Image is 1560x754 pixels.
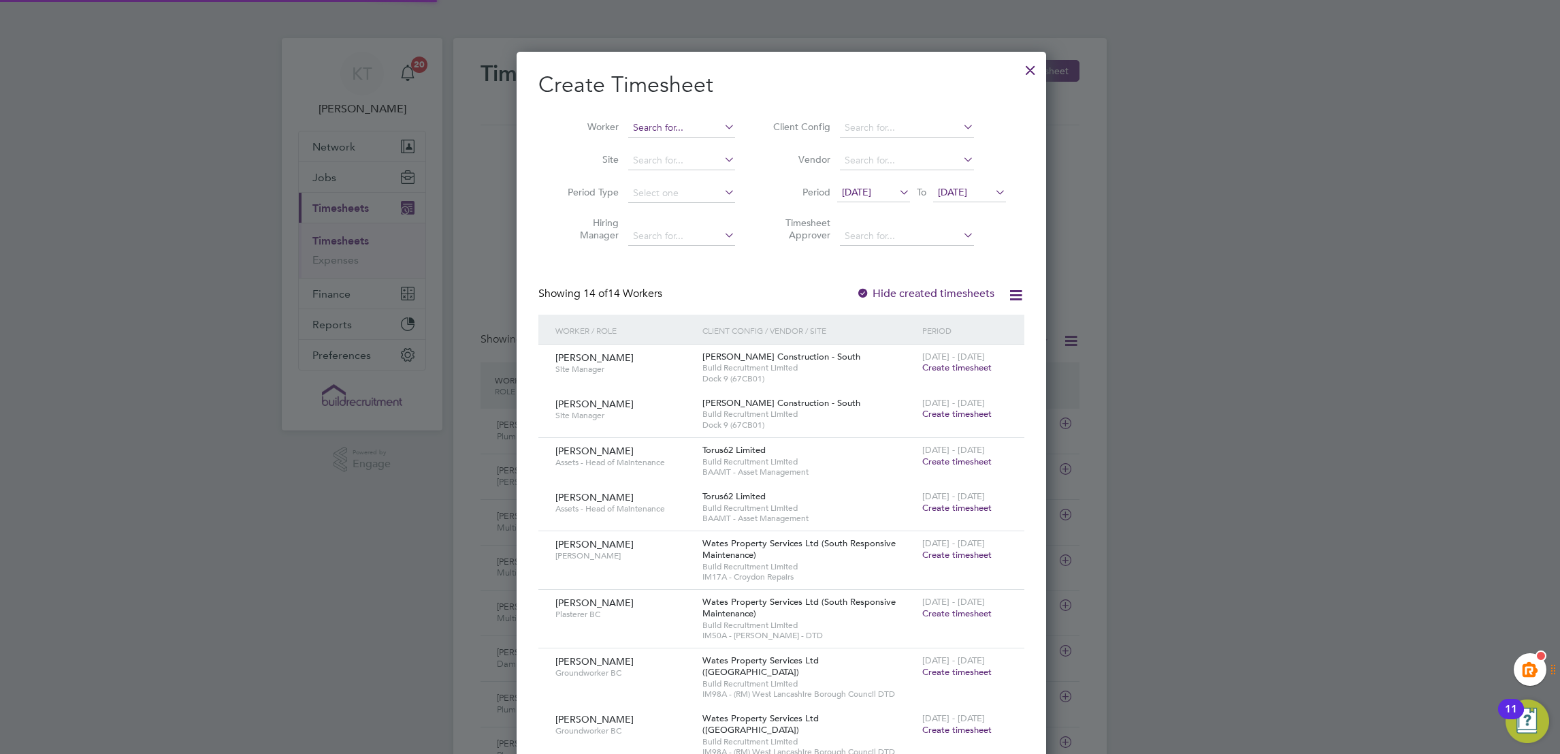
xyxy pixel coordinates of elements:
span: Build Recruitment Limited [702,620,916,631]
label: Period Type [557,186,619,198]
span: Groundworker BC [555,725,692,736]
label: Client Config [769,121,830,133]
span: Wates Property Services Ltd (South Responsive Maintenance) [702,537,896,561]
span: Dock 9 (67CB01) [702,420,916,430]
label: Period [769,186,830,198]
span: IM17A - Croydon Repairs [702,571,916,582]
span: [PERSON_NAME] Construction - South [702,397,860,409]
input: Search for... [840,119,974,138]
span: IM50A - [PERSON_NAME] - DTD [702,630,916,641]
span: Dock 9 (67CB01) [702,373,916,384]
span: Site Manager [555,364,692,375]
label: Site [557,153,619,166]
span: Wates Property Services Ltd ([GEOGRAPHIC_DATA]) [702,712,819,736]
div: Period [919,315,1011,346]
input: Search for... [628,151,735,170]
span: Create timesheet [922,724,992,736]
span: [PERSON_NAME] [555,550,692,561]
input: Search for... [840,227,974,246]
span: Create timesheet [922,549,992,561]
span: Create timesheet [922,608,992,619]
div: Worker / Role [552,315,699,346]
span: Create timesheet [922,362,992,373]
span: Wates Property Services Ltd (South Responsive Maintenance) [702,596,896,619]
span: [PERSON_NAME] [555,713,634,725]
input: Search for... [628,119,735,138]
span: Create timesheet [922,666,992,678]
span: [DATE] - [DATE] [922,596,985,608]
input: Select one [628,184,735,203]
span: Site Manager [555,410,692,421]
span: 14 of [583,287,608,300]
span: [PERSON_NAME] [555,538,634,550]
label: Hiring Manager [557,217,619,241]
span: Build Recruitment Limited [702,362,916,373]
span: Build Recruitment Limited [702,503,916,514]
div: Client Config / Vendor / Site [699,315,920,346]
label: Hide created timesheets [856,287,994,300]
span: [DATE] [842,186,871,198]
input: Search for... [628,227,735,246]
button: Open Resource Center, 11 new notifications [1506,700,1549,743]
span: [DATE] - [DATE] [922,655,985,666]
label: Timesheet Approver [769,217,830,241]
span: [PERSON_NAME] Construction - South [702,351,860,362]
span: [PERSON_NAME] [555,445,634,457]
span: 14 Workers [583,287,662,300]
span: [PERSON_NAME] [555,491,634,503]
span: [PERSON_NAME] [555,398,634,410]
span: To [913,183,930,201]
span: IM98A - (RM) West Lancashire Borough Council DTD [702,689,916,700]
span: Assets - Head of Maintenance [555,503,692,514]
span: Build Recruitment Limited [702,561,916,572]
div: Showing [538,287,665,301]
span: Wates Property Services Ltd ([GEOGRAPHIC_DATA]) [702,655,819,678]
span: Build Recruitment Limited [702,409,916,420]
span: Build Recruitment Limited [702,456,916,467]
span: Create timesheet [922,408,992,420]
span: [DATE] - [DATE] [922,537,985,549]
span: Torus62 Limited [702,490,766,502]
span: [PERSON_NAME] [555,351,634,364]
span: Build Recruitment Limited [702,678,916,689]
span: Assets - Head of Maintenance [555,457,692,468]
h2: Create Timesheet [538,71,1024,99]
input: Search for... [840,151,974,170]
span: Plasterer BC [555,609,692,620]
span: [DATE] [938,186,967,198]
span: [PERSON_NAME] [555,655,634,667]
span: [DATE] - [DATE] [922,351,985,362]
span: Groundworker BC [555,667,692,678]
span: BAAMT - Asset Management [702,467,916,477]
span: Torus62 Limited [702,444,766,456]
span: [DATE] - [DATE] [922,444,985,456]
span: BAAMT - Asset Management [702,513,916,524]
label: Vendor [769,153,830,166]
span: [DATE] - [DATE] [922,490,985,502]
label: Worker [557,121,619,133]
span: [PERSON_NAME] [555,597,634,609]
span: Create timesheet [922,456,992,467]
span: [DATE] - [DATE] [922,397,985,409]
span: [DATE] - [DATE] [922,712,985,724]
div: 11 [1505,709,1517,727]
span: Create timesheet [922,502,992,514]
span: Build Recruitment Limited [702,736,916,747]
